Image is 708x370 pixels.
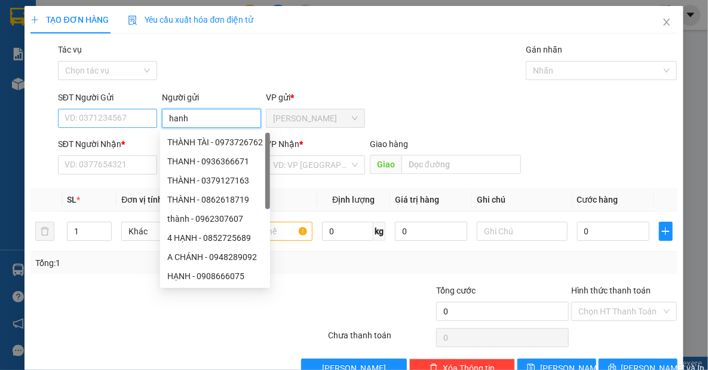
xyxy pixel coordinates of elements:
span: Nhận: [114,11,143,24]
div: Chưa thanh toán [327,329,435,350]
span: Giá trị hàng [395,195,439,204]
span: CR : [9,77,27,89]
span: Gửi: [10,10,29,23]
div: [PERSON_NAME] [10,10,106,37]
div: 30.000 [9,75,108,90]
span: TẠO ĐƠN HÀNG [30,15,108,25]
div: THÀNH - 0862618719 [160,190,270,209]
div: THÀNH - 0379127163 [167,174,263,187]
div: thành - 0962307607 [160,209,270,228]
div: THANH - 0936366671 [160,152,270,171]
span: Cước hàng [577,195,618,204]
div: A CHÁNH - 0948289092 [160,247,270,267]
button: delete [35,222,54,241]
label: Gán nhãn [526,45,562,54]
span: Mỹ Hương [273,109,358,127]
div: SĐT Người Gửi [58,91,157,104]
th: Ghi chú [472,188,572,212]
label: Tác vụ [58,45,82,54]
div: An Sương [114,10,210,25]
div: thành - 0962307607 [167,212,263,225]
div: chú dũng [10,37,106,51]
input: Ghi Chú [477,222,568,241]
div: 0918352126 [10,51,106,68]
div: Tổng: 1 [35,256,274,270]
span: plus [30,16,39,24]
div: THÀNH - 0379127163 [160,171,270,190]
span: Đơn vị tính [121,195,166,204]
span: plus [660,227,672,236]
div: THANH - 0936366671 [167,155,263,168]
span: SL [67,195,76,204]
div: dung [114,25,210,39]
span: Yêu cầu xuất hóa đơn điện tử [128,15,254,25]
div: 4 HẠNH - 0852725689 [160,228,270,247]
span: Giao hàng [370,139,408,149]
div: A CHÁNH - 0948289092 [167,250,263,264]
div: THÀNH TÀI - 0973726762 [167,136,263,149]
span: Giao [370,155,401,174]
div: 0972096521 [114,39,210,56]
div: SĐT Người Nhận [58,137,157,151]
button: plus [659,222,672,241]
label: Hình thức thanh toán [571,286,651,295]
span: VP Nhận [266,139,299,149]
input: 0 [395,222,467,241]
div: Người gửi [162,91,261,104]
span: Khác [128,222,205,240]
input: Dọc đường [401,155,521,174]
div: THÀNH TÀI - 0973726762 [160,133,270,152]
div: VP gửi [266,91,365,104]
div: HẠNH - 0908666075 [160,267,270,286]
span: kg [373,222,385,241]
div: THÀNH - 0862618719 [167,193,263,206]
span: Tổng cước [436,286,476,295]
button: Close [650,6,684,39]
span: close [662,17,672,27]
div: 4 HẠNH - 0852725689 [167,231,263,244]
div: HẠNH - 0908666075 [167,270,263,283]
img: icon [128,16,137,25]
span: Định lượng [332,195,375,204]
